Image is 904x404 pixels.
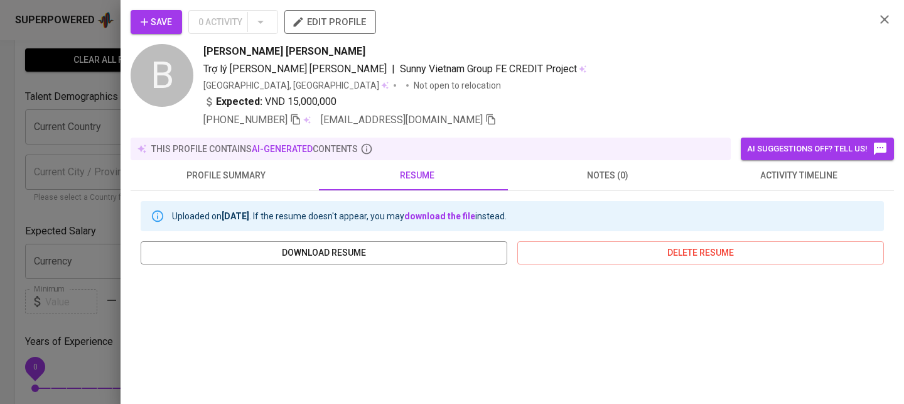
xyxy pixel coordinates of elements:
span: Sunny Vietnam Group FE CREDIT Project [400,63,577,75]
span: | [392,62,395,77]
span: [PHONE_NUMBER] [203,114,288,126]
button: edit profile [284,10,376,34]
div: Uploaded on . If the resume doesn't appear, you may instead. [172,205,507,227]
span: profile summary [138,168,314,183]
button: Save [131,10,182,34]
div: VND 15,000,000 [203,94,336,109]
span: [EMAIL_ADDRESS][DOMAIN_NAME] [321,114,483,126]
div: [GEOGRAPHIC_DATA], [GEOGRAPHIC_DATA] [203,79,389,92]
button: AI suggestions off? Tell us! [741,138,894,160]
span: activity timeline [711,168,886,183]
span: edit profile [294,14,366,30]
a: edit profile [284,16,376,26]
span: download resume [151,245,497,261]
p: this profile contains contents [151,143,358,155]
button: delete resume [517,241,884,265]
b: [DATE] [222,211,249,221]
button: download resume [141,241,507,265]
span: [PERSON_NAME] [PERSON_NAME] [203,44,365,59]
span: Trợ lý [PERSON_NAME] [PERSON_NAME] [203,63,387,75]
b: Expected: [216,94,262,109]
span: notes (0) [520,168,696,183]
div: B [131,44,193,107]
a: download the file [404,211,475,221]
span: Save [141,14,172,30]
p: Not open to relocation [414,79,501,92]
span: AI-generated [252,144,313,154]
span: AI suggestions off? Tell us! [747,141,888,156]
span: delete resume [527,245,874,261]
span: resume [329,168,505,183]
